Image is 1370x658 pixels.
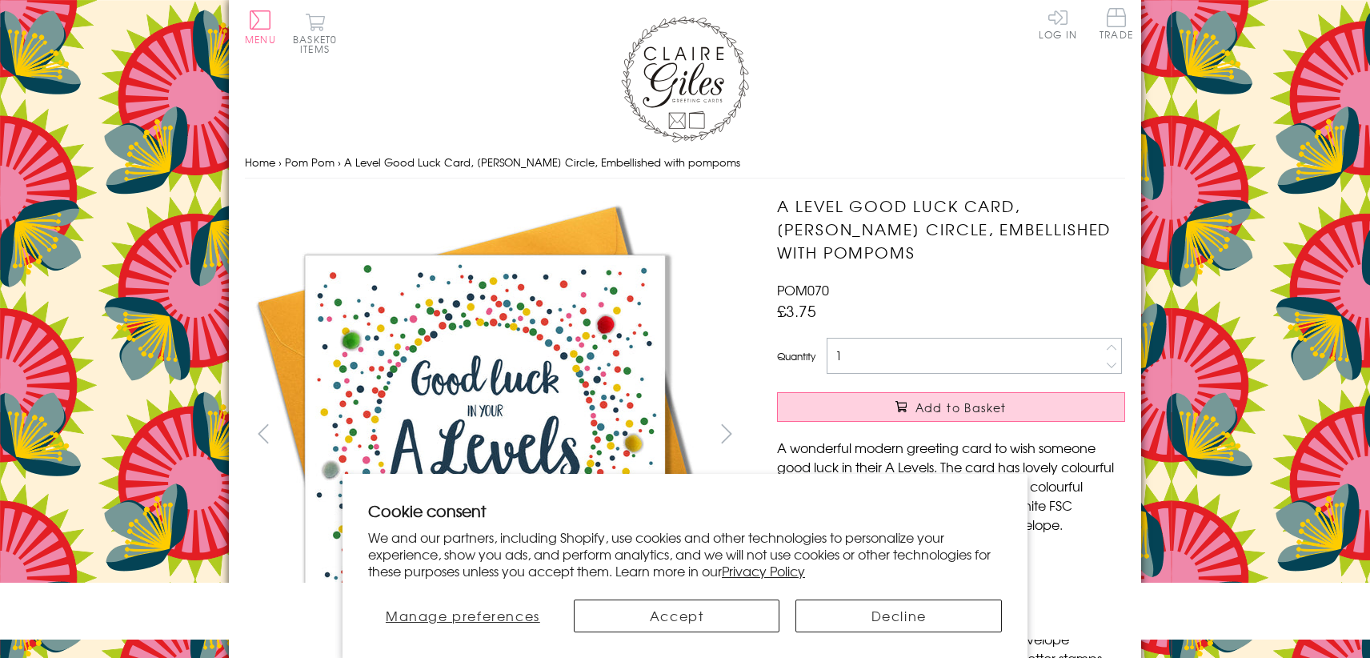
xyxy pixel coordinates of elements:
button: Basket0 items [293,13,337,54]
button: Manage preferences [368,600,558,632]
span: A Level Good Luck Card, [PERSON_NAME] Circle, Embellished with pompoms [344,154,740,170]
button: Add to Basket [777,392,1125,422]
span: Add to Basket [915,399,1007,415]
span: Manage preferences [386,606,540,625]
span: › [338,154,341,170]
p: A wonderful modern greeting card to wish someone good luck in their A Levels. The card has lovely... [777,438,1125,534]
span: Trade [1100,8,1133,39]
a: Pom Pom [285,154,334,170]
button: next [709,415,745,451]
h2: Cookie consent [368,500,1002,522]
a: Home [245,154,275,170]
span: £3.75 [777,299,816,322]
img: Claire Giles Greetings Cards [621,16,749,142]
a: Log In [1039,8,1077,39]
h1: A Level Good Luck Card, [PERSON_NAME] Circle, Embellished with pompoms [777,195,1125,263]
span: Menu [245,32,276,46]
button: Accept [574,600,780,632]
span: 0 items [300,32,337,56]
span: › [278,154,282,170]
label: Quantity [777,349,815,363]
nav: breadcrumbs [245,146,1125,179]
p: We and our partners, including Shopify, use cookies and other technologies to personalize your ex... [368,529,1002,579]
a: Privacy Policy [722,561,805,580]
a: Trade [1100,8,1133,42]
button: prev [245,415,281,451]
button: Decline [795,600,1002,632]
span: POM070 [777,280,829,299]
button: Menu [245,10,276,44]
